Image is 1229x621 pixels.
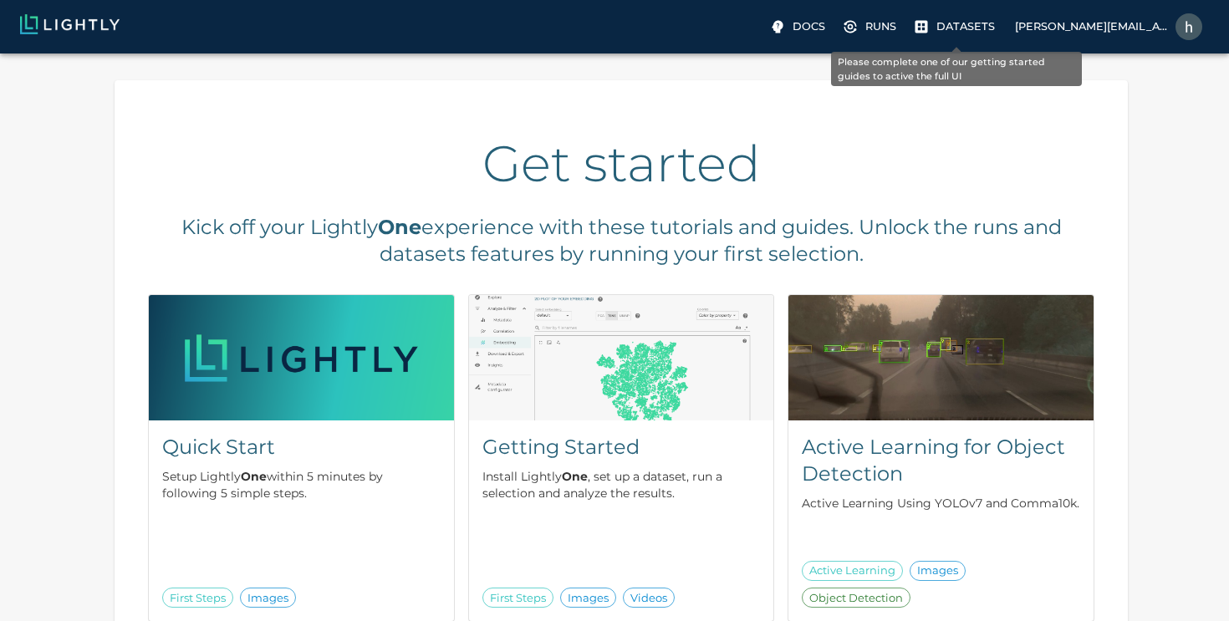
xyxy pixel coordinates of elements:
[831,52,1082,86] div: Please complete one of our getting started guides to active the full UI
[788,295,1094,420] img: Active Learning for Object Detection
[562,469,588,484] b: One
[1008,8,1209,45] label: [PERSON_NAME][EMAIL_ADDRESS][DOMAIN_NAME]harry gautam
[936,18,995,34] p: Datasets
[378,215,421,239] b: One
[910,562,965,579] span: Images
[1175,13,1202,40] img: harry gautam
[793,18,825,34] p: Docs
[802,434,1080,487] h5: Active Learning for Object Detection
[148,214,1094,267] h5: Kick off your Lightly experience with these tutorials and guides. Unlock the runs and datasets fe...
[803,562,902,579] span: Active Learning
[803,590,910,607] span: Object Detection
[1015,18,1169,34] p: [PERSON_NAME][EMAIL_ADDRESS][DOMAIN_NAME]
[149,295,454,420] img: Quick Start
[839,13,903,40] a: Please complete one of our getting started guides to active the full UI
[482,468,761,501] p: Install Lightly , set up a dataset, run a selection and analyze the results.
[162,468,441,501] p: Setup Lightly within 5 minutes by following 5 simple steps.
[163,590,232,607] span: First Steps
[561,590,615,607] span: Images
[802,495,1080,512] p: Active Learning Using YOLOv7 and Comma10k.
[148,134,1094,194] h2: Get started
[483,590,553,607] span: First Steps
[482,434,761,461] h5: Getting Started
[910,13,1002,40] a: Please complete one of our getting started guides to active the full UI
[241,590,295,607] span: Images
[162,434,441,461] h5: Quick Start
[20,14,120,34] img: Lightly
[865,18,896,34] p: Runs
[766,13,832,40] label: Docs
[469,295,774,420] img: Getting Started
[624,590,674,607] span: Videos
[241,469,267,484] b: One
